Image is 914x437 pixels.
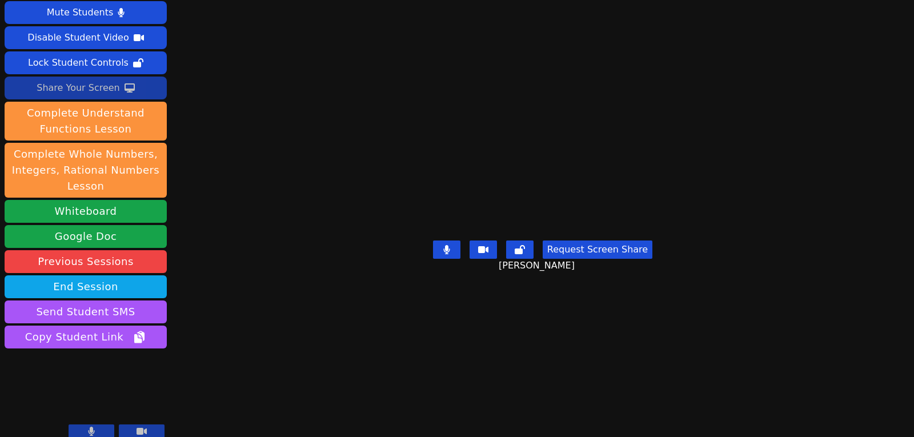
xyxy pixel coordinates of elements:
[543,240,652,259] button: Request Screen Share
[5,77,167,99] button: Share Your Screen
[5,300,167,323] button: Send Student SMS
[5,51,167,74] button: Lock Student Controls
[28,54,129,72] div: Lock Student Controls
[499,259,578,272] span: [PERSON_NAME]
[37,79,120,97] div: Share Your Screen
[5,1,167,24] button: Mute Students
[5,250,167,273] a: Previous Sessions
[5,200,167,223] button: Whiteboard
[5,143,167,198] button: Complete Whole Numbers, Integers, Rational Numbers Lesson
[5,326,167,348] button: Copy Student Link
[5,26,167,49] button: Disable Student Video
[5,275,167,298] button: End Session
[5,102,167,141] button: Complete Understand Functions Lesson
[5,225,167,248] a: Google Doc
[47,3,113,22] div: Mute Students
[27,29,129,47] div: Disable Student Video
[25,329,146,345] span: Copy Student Link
